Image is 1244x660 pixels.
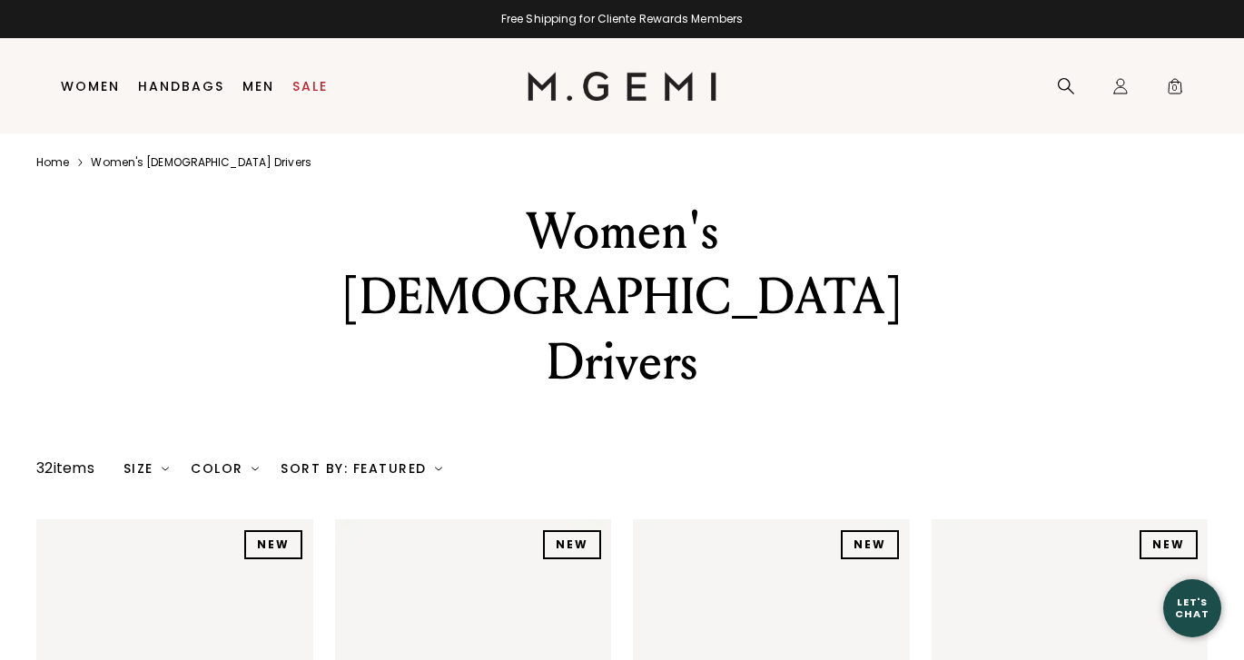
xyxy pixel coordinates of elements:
[281,461,442,476] div: Sort By: Featured
[123,461,170,476] div: Size
[91,155,311,170] a: Women's [DEMOGRAPHIC_DATA] drivers
[1140,530,1198,559] div: NEW
[242,79,274,94] a: Men
[138,79,224,94] a: Handbags
[285,199,959,395] div: Women's [DEMOGRAPHIC_DATA] Drivers
[191,461,259,476] div: Color
[1166,81,1184,99] span: 0
[244,530,302,559] div: NEW
[543,530,601,559] div: NEW
[252,465,259,472] img: chevron-down.svg
[292,79,328,94] a: Sale
[435,465,442,472] img: chevron-down.svg
[528,72,717,101] img: M.Gemi
[841,530,899,559] div: NEW
[36,155,69,170] a: Home
[61,79,120,94] a: Women
[162,465,169,472] img: chevron-down.svg
[1163,596,1221,619] div: Let's Chat
[36,458,94,479] div: 32 items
